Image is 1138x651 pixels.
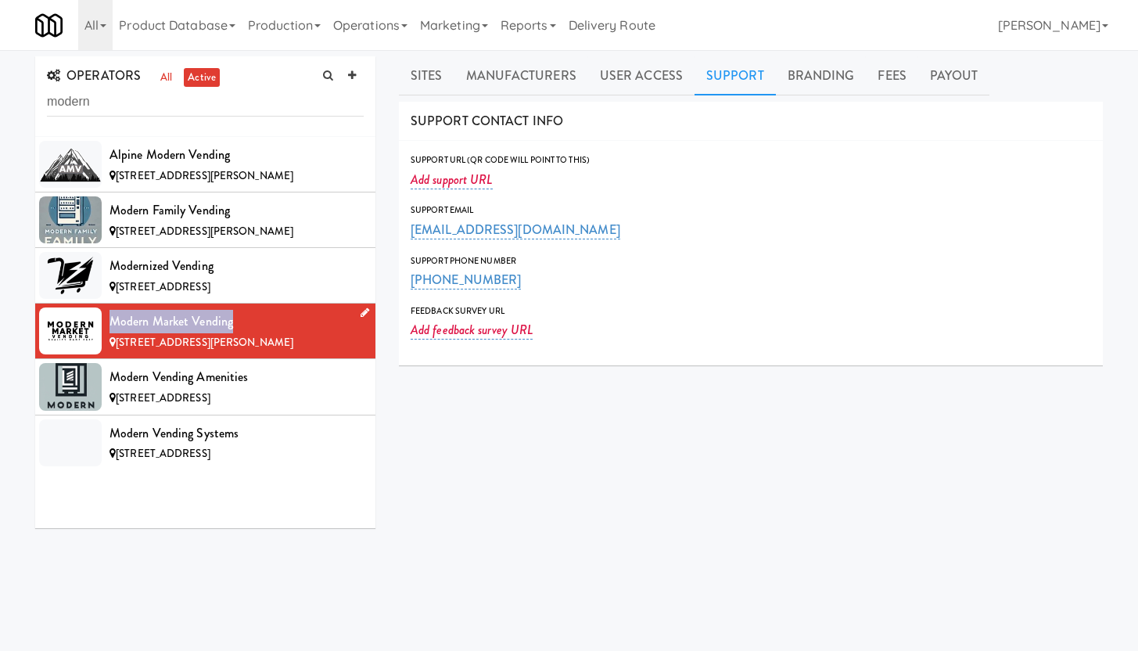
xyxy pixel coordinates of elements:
li: Modernized Vending[STREET_ADDRESS] [35,248,375,304]
div: Modern Family Vending [109,199,364,222]
span: [STREET_ADDRESS] [116,390,210,405]
div: Modern Market Vending [109,310,364,333]
a: Sites [399,56,454,95]
span: [STREET_ADDRESS][PERSON_NAME] [116,335,293,350]
a: [PHONE_NUMBER] [411,271,521,290]
a: Manufacturers [454,56,588,95]
div: Modernized Vending [109,254,364,278]
span: [STREET_ADDRESS] [116,279,210,294]
div: Support Phone Number [411,254,1091,269]
a: Add feedback survey URL [411,321,533,340]
li: Alpine Modern Vending[STREET_ADDRESS][PERSON_NAME] [35,137,375,192]
div: Modern Vending Systems [109,422,364,445]
li: Modern Market Vending[STREET_ADDRESS][PERSON_NAME] [35,304,375,359]
a: Support [695,56,776,95]
a: Fees [866,56,917,95]
li: Modern Family Vending[STREET_ADDRESS][PERSON_NAME] [35,192,375,248]
a: Branding [776,56,867,95]
div: Support Email [411,203,1091,218]
a: active [184,68,220,88]
div: Alpine Modern Vending [109,143,364,167]
a: User Access [588,56,695,95]
div: Support Url (QR code will point to this) [411,153,1091,168]
a: all [156,68,176,88]
div: Modern Vending Amenities [109,365,364,389]
a: [EMAIL_ADDRESS][DOMAIN_NAME] [411,221,620,239]
div: Feedback Survey Url [411,304,1091,319]
a: Add support URL [411,171,493,189]
span: OPERATORS [47,67,141,85]
span: [STREET_ADDRESS][PERSON_NAME] [116,224,293,239]
img: Micromart [35,12,63,39]
span: [STREET_ADDRESS] [116,446,210,461]
input: Search Operator [47,88,364,117]
span: [STREET_ADDRESS][PERSON_NAME] [116,168,293,183]
a: Payout [918,56,990,95]
li: Modern Vending Amenities[STREET_ADDRESS] [35,359,375,415]
span: SUPPORT CONTACT INFO [411,112,563,130]
li: Modern Vending Systems[STREET_ADDRESS] [35,415,375,470]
